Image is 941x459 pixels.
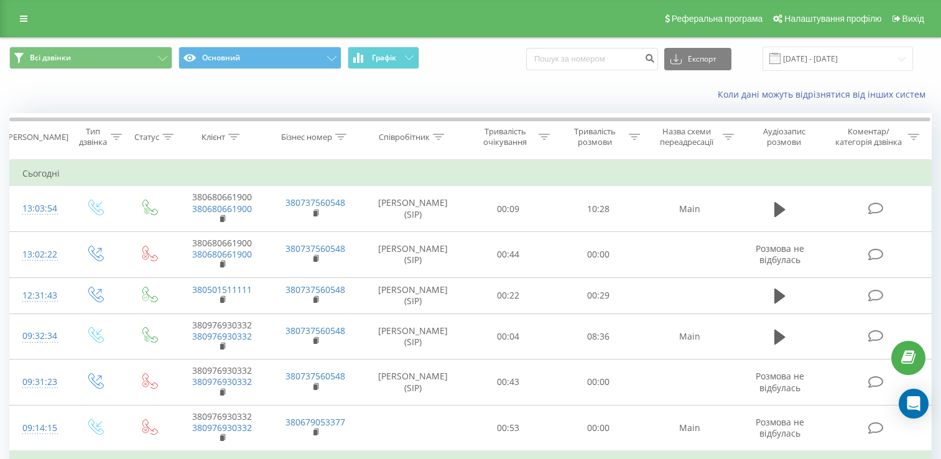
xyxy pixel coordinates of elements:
a: 380737560548 [285,197,345,208]
div: 09:32:34 [22,324,55,348]
span: Розмова не відбулась [756,370,804,393]
div: Тривалість розмови [564,126,626,147]
span: Налаштування профілю [784,14,881,24]
div: Аудіозапис розмови [748,126,820,147]
a: 380737560548 [285,370,345,382]
a: 380680661900 [192,203,252,215]
a: 380737560548 [285,284,345,295]
a: 380976930332 [192,330,252,342]
td: 00:04 [463,313,554,359]
td: Main [643,405,736,451]
td: [PERSON_NAME] (SIP) [363,186,463,232]
button: Основний [178,47,341,69]
button: Графік [348,47,419,69]
td: 00:00 [553,231,643,277]
td: 00:00 [553,405,643,451]
td: Main [643,313,736,359]
a: 380976930332 [192,376,252,387]
a: 380501511111 [192,284,252,295]
td: 00:22 [463,277,554,313]
div: 13:02:22 [22,243,55,267]
span: Розмова не відбулась [756,416,804,439]
div: Тип дзвінка [78,126,108,147]
a: 380976930332 [192,422,252,433]
td: 380680661900 [175,231,269,277]
td: [PERSON_NAME] (SIP) [363,359,463,406]
td: [PERSON_NAME] (SIP) [363,231,463,277]
div: Коментар/категорія дзвінка [832,126,905,147]
a: 380737560548 [285,325,345,336]
td: 00:53 [463,405,554,451]
td: 10:28 [553,186,643,232]
td: 380976930332 [175,313,269,359]
button: Експорт [664,48,731,70]
span: Розмова не відбулась [756,243,804,266]
button: Всі дзвінки [9,47,172,69]
a: 380737560548 [285,243,345,254]
div: [PERSON_NAME] [6,132,68,142]
a: Коли дані можуть відрізнятися вiд інших систем [718,88,932,100]
div: 09:14:15 [22,416,55,440]
td: 00:43 [463,359,554,406]
td: 00:09 [463,186,554,232]
input: Пошук за номером [526,48,658,70]
td: [PERSON_NAME] (SIP) [363,313,463,359]
div: Назва схеми переадресації [654,126,720,147]
td: 380976930332 [175,405,269,451]
div: 09:31:23 [22,370,55,394]
div: 13:03:54 [22,197,55,221]
div: Статус [134,132,159,142]
td: 00:29 [553,277,643,313]
td: 00:44 [463,231,554,277]
div: Співробітник [379,132,430,142]
span: Вихід [902,14,924,24]
td: [PERSON_NAME] (SIP) [363,277,463,313]
td: Сьогодні [10,161,932,186]
span: Реферальна програма [672,14,763,24]
td: 380976930332 [175,359,269,406]
div: Open Intercom Messenger [899,389,929,419]
span: Всі дзвінки [30,53,71,63]
td: 380680661900 [175,186,269,232]
a: 380679053377 [285,416,345,428]
td: 00:00 [553,359,643,406]
div: Бізнес номер [281,132,332,142]
span: Графік [372,53,396,62]
div: Клієнт [202,132,225,142]
td: Main [643,186,736,232]
td: 08:36 [553,313,643,359]
div: 12:31:43 [22,284,55,308]
div: Тривалість очікування [475,126,536,147]
a: 380680661900 [192,248,252,260]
